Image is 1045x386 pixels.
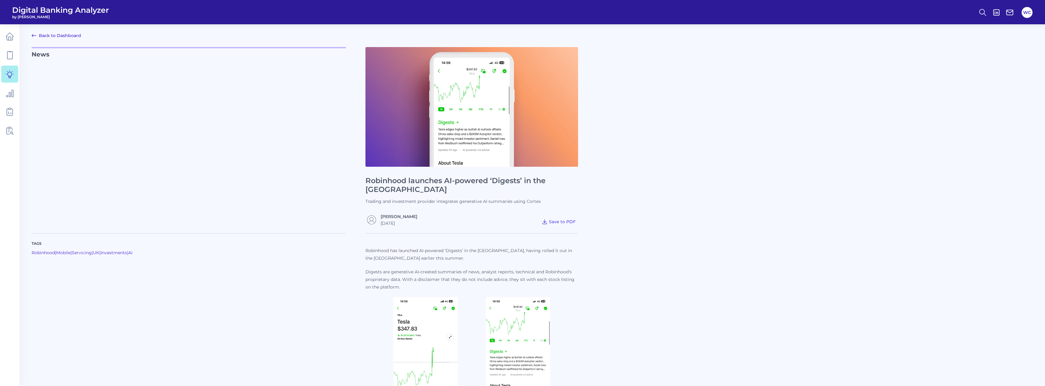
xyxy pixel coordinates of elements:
[70,250,72,255] span: |
[99,250,101,255] span: |
[381,214,417,219] a: [PERSON_NAME]
[365,247,578,262] p: Robinhood has launched AI-powered ‘Digests’ in the [GEOGRAPHIC_DATA], having rolled it out in the...
[381,220,417,226] div: [DATE]
[32,32,81,39] a: Back to Dashboard
[72,250,92,255] a: Servicing
[365,176,578,194] h1: Robinhood launches AI-powered ‘Digests’ in the [GEOGRAPHIC_DATA]
[12,15,109,19] span: by [PERSON_NAME]
[32,47,346,226] p: News
[55,250,56,255] span: |
[101,250,127,255] a: Investments
[549,219,576,224] span: Save to PDF
[32,241,346,246] p: Tags
[92,250,93,255] span: |
[365,268,578,291] p: Digests are generative AI-created summaries of news, analyst reports, technical and Robinhood’s p...
[127,250,128,255] span: |
[32,250,55,255] a: Robinhood
[12,5,109,15] span: Digital Banking Analyzer
[365,199,578,204] p: Trading and investment provider integrates generative AI summaries using Cortex
[56,250,70,255] a: Mobile
[365,47,578,167] img: News - Phone (1).png
[93,250,99,255] a: UK
[1022,7,1033,18] button: WC
[539,217,578,226] button: Save to PDF
[128,250,132,255] a: AI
